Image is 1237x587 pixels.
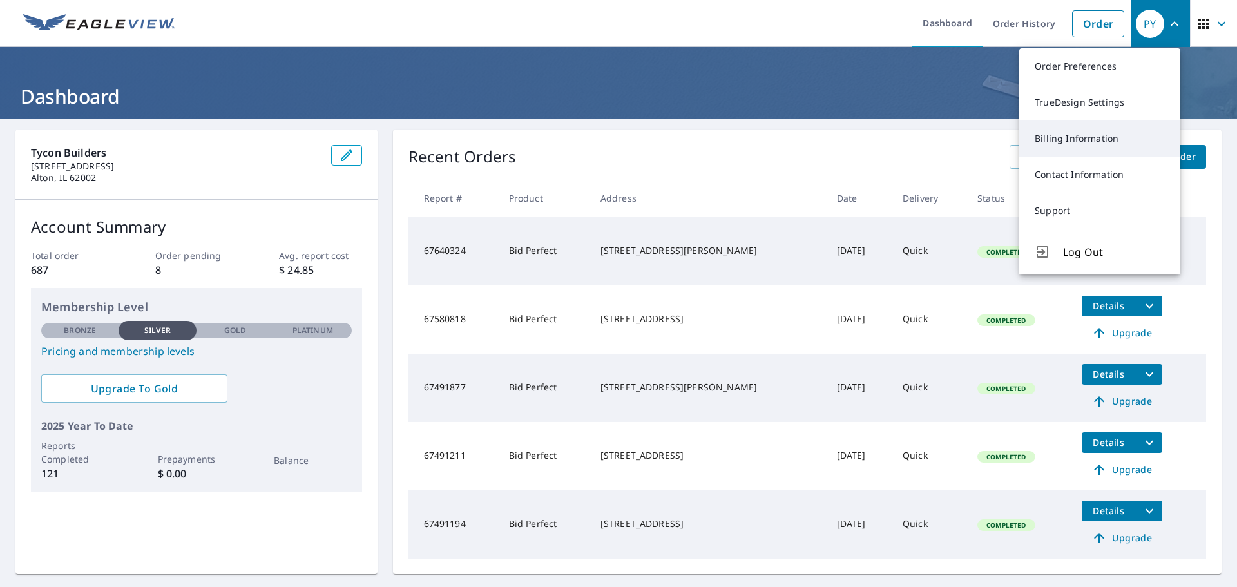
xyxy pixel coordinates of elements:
[158,466,235,481] p: $ 0.00
[1019,229,1180,274] button: Log Out
[23,14,175,34] img: EV Logo
[408,145,517,169] p: Recent Orders
[1136,501,1162,521] button: filesDropdownBtn-67491194
[499,285,590,354] td: Bid Perfect
[499,422,590,490] td: Bid Perfect
[1089,436,1128,448] span: Details
[499,217,590,285] td: Bid Perfect
[1063,244,1165,260] span: Log Out
[1136,364,1162,385] button: filesDropdownBtn-67491877
[41,439,119,466] p: Reports Completed
[1136,432,1162,453] button: filesDropdownBtn-67491211
[1019,157,1180,193] a: Contact Information
[1089,530,1155,546] span: Upgrade
[499,490,590,559] td: Bid Perfect
[1136,10,1164,38] div: PY
[827,179,892,217] th: Date
[1019,193,1180,229] a: Support
[41,343,352,359] a: Pricing and membership levels
[892,490,967,559] td: Quick
[158,452,235,466] p: Prepayments
[892,354,967,422] td: Quick
[408,285,499,354] td: 67580818
[31,215,362,238] p: Account Summary
[1089,300,1128,312] span: Details
[600,517,816,530] div: [STREET_ADDRESS]
[1082,391,1162,412] a: Upgrade
[600,313,816,325] div: [STREET_ADDRESS]
[1010,145,1101,169] a: View All Orders
[1072,10,1124,37] a: Order
[892,422,967,490] td: Quick
[600,381,816,394] div: [STREET_ADDRESS][PERSON_NAME]
[31,172,321,184] p: Alton, IL 62002
[600,244,816,257] div: [STREET_ADDRESS][PERSON_NAME]
[224,325,246,336] p: Gold
[64,325,96,336] p: Bronze
[408,422,499,490] td: 67491211
[1089,462,1155,477] span: Upgrade
[31,145,321,160] p: Tycon Builders
[827,354,892,422] td: [DATE]
[279,249,361,262] p: Avg. report cost
[1082,528,1162,548] a: Upgrade
[155,262,238,278] p: 8
[279,262,361,278] p: $ 24.85
[979,521,1033,530] span: Completed
[979,316,1033,325] span: Completed
[1089,368,1128,380] span: Details
[1082,501,1136,521] button: detailsBtn-67491194
[600,449,816,462] div: [STREET_ADDRESS]
[499,179,590,217] th: Product
[31,160,321,172] p: [STREET_ADDRESS]
[144,325,171,336] p: Silver
[155,249,238,262] p: Order pending
[408,217,499,285] td: 67640324
[979,247,1033,256] span: Completed
[967,179,1071,217] th: Status
[979,384,1033,393] span: Completed
[1089,505,1128,517] span: Details
[892,285,967,354] td: Quick
[892,217,967,285] td: Quick
[1082,459,1162,480] a: Upgrade
[31,262,113,278] p: 687
[892,179,967,217] th: Delivery
[41,374,227,403] a: Upgrade To Gold
[979,452,1033,461] span: Completed
[292,325,333,336] p: Platinum
[408,179,499,217] th: Report #
[41,298,352,316] p: Membership Level
[1082,323,1162,343] a: Upgrade
[1089,394,1155,409] span: Upgrade
[52,381,217,396] span: Upgrade To Gold
[1019,120,1180,157] a: Billing Information
[274,454,351,467] p: Balance
[1082,432,1136,453] button: detailsBtn-67491211
[31,249,113,262] p: Total order
[827,285,892,354] td: [DATE]
[1019,48,1180,84] a: Order Preferences
[1082,364,1136,385] button: detailsBtn-67491877
[827,217,892,285] td: [DATE]
[1082,296,1136,316] button: detailsBtn-67580818
[15,83,1222,110] h1: Dashboard
[499,354,590,422] td: Bid Perfect
[1089,325,1155,341] span: Upgrade
[1019,84,1180,120] a: TrueDesign Settings
[408,490,499,559] td: 67491194
[1136,296,1162,316] button: filesDropdownBtn-67580818
[827,422,892,490] td: [DATE]
[41,418,352,434] p: 2025 Year To Date
[827,490,892,559] td: [DATE]
[41,466,119,481] p: 121
[590,179,827,217] th: Address
[408,354,499,422] td: 67491877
